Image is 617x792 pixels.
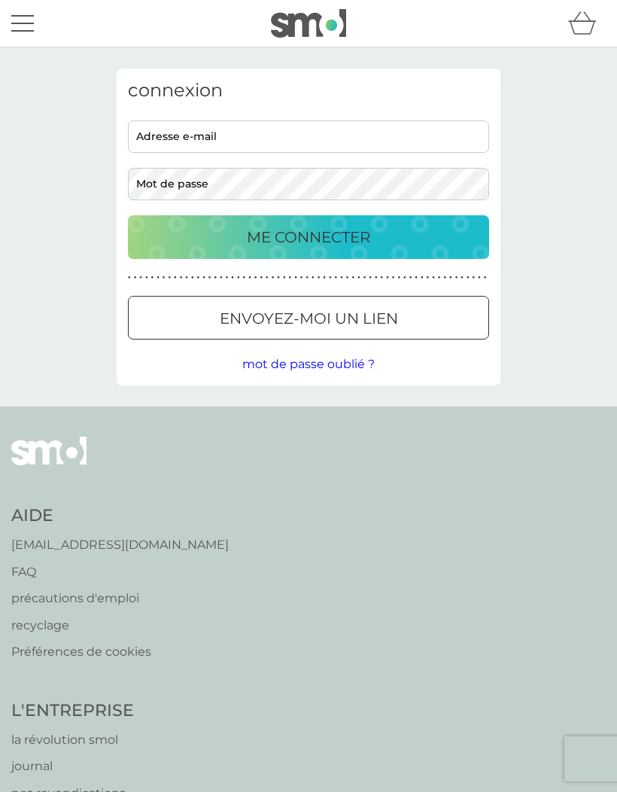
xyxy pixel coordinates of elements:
p: ● [202,274,205,282]
a: [EMAIL_ADDRESS][DOMAIN_NAME] [11,535,229,555]
p: ● [484,274,487,282]
p: ● [214,274,217,282]
p: ● [467,274,470,282]
p: ● [185,274,188,282]
p: ● [272,274,275,282]
div: panier [568,8,606,38]
p: ● [248,274,251,282]
p: ● [266,274,269,282]
a: recyclage [11,616,229,635]
p: ● [403,274,406,282]
p: ● [151,274,154,282]
p: ● [220,274,223,282]
p: ● [357,274,360,282]
h4: L'ENTREPRISE [11,699,227,723]
p: ● [294,274,297,282]
button: mot de passe oublié ? [242,355,375,374]
p: ● [351,274,354,282]
a: FAQ [11,562,229,582]
h4: AIDE [11,504,229,528]
p: envoyez-moi un lien [220,306,398,331]
p: ● [449,274,452,282]
img: smol [11,437,87,488]
p: ● [254,274,257,282]
p: ● [243,274,246,282]
button: ME CONNECTER [128,215,489,259]
p: ● [427,274,430,282]
p: ● [197,274,200,282]
a: précautions d'emploi [11,589,229,608]
p: ● [397,274,400,282]
img: smol [271,9,346,38]
p: ● [226,274,229,282]
p: ● [128,274,131,282]
p: ● [329,274,332,282]
p: ● [318,274,321,282]
p: ● [443,274,446,282]
p: ● [369,274,372,282]
p: ● [300,274,303,282]
p: ● [237,274,240,282]
p: ● [231,274,234,282]
p: ● [163,274,166,282]
p: ● [381,274,384,282]
p: ● [478,274,481,282]
p: ● [283,274,286,282]
p: ● [460,274,464,282]
p: ● [421,274,424,282]
a: journal [11,757,227,776]
p: ● [180,274,183,282]
p: ● [277,274,280,282]
p: ● [340,274,343,282]
p: ● [409,274,412,282]
p: ● [260,274,263,282]
button: menu [11,9,34,38]
h3: connexion [128,80,489,102]
p: ● [139,274,142,282]
p: ● [208,274,211,282]
button: envoyez-moi un lien [128,296,489,340]
p: ● [323,274,326,282]
span: mot de passe oublié ? [242,357,375,371]
p: ● [375,274,378,282]
p: ● [191,274,194,282]
p: ● [134,274,137,282]
p: ● [438,274,441,282]
p: ● [305,274,308,282]
p: ● [363,274,366,282]
p: ● [473,274,476,282]
p: ● [312,274,315,282]
p: ● [174,274,177,282]
p: ME CONNECTER [247,225,370,249]
a: Préférences de cookies [11,642,229,662]
p: ● [145,274,148,282]
p: ● [455,274,458,282]
p: ● [157,274,160,282]
p: ● [386,274,389,282]
p: ● [392,274,395,282]
a: la révolution smol [11,730,227,750]
p: ● [432,274,435,282]
p: ● [415,274,418,282]
p: ● [289,274,292,282]
p: ● [335,274,338,282]
p: ● [346,274,349,282]
p: ● [168,274,171,282]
